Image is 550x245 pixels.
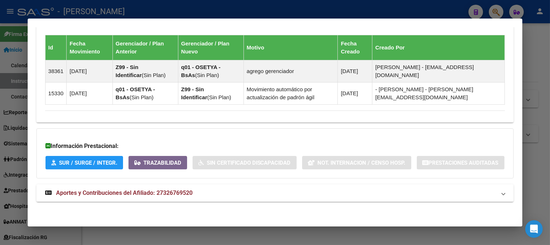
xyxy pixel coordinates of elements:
[181,86,207,100] strong: Z99 - Sin Identificar
[56,189,193,196] span: Aportes y Contribuciones del Afiliado: 27326769520
[116,86,155,100] strong: q01 - OSETYA - BsAs
[372,35,505,60] th: Creado Por
[45,142,505,150] h3: Información Prestacional:
[318,160,405,166] span: Not. Internacion / Censo Hosp.
[244,82,338,104] td: Movimiento automático por actualización de padrón ágil
[67,82,112,104] td: [DATE]
[112,60,178,82] td: ( )
[45,60,67,82] td: 38361
[45,156,123,169] button: SUR / SURGE / INTEGR.
[525,220,543,238] div: Open Intercom Messenger
[178,60,244,82] td: ( )
[36,184,514,202] mat-expansion-panel-header: Aportes y Contribuciones del Afiliado: 27326769520
[178,82,244,104] td: ( )
[45,82,67,104] td: 15330
[178,35,244,60] th: Gerenciador / Plan Nuevo
[59,160,117,166] span: SUR / SURGE / INTEGR.
[429,160,499,166] span: Prestaciones Auditadas
[181,64,221,78] strong: q01 - OSETYA - BsAs
[338,60,372,82] td: [DATE]
[112,35,178,60] th: Gerenciador / Plan Anterior
[128,156,187,169] button: Trazabilidad
[372,82,505,104] td: - [PERSON_NAME] - [PERSON_NAME][EMAIL_ADDRESS][DOMAIN_NAME]
[302,156,411,169] button: Not. Internacion / Censo Hosp.
[207,160,291,166] span: Sin Certificado Discapacidad
[143,72,164,78] span: Sin Plan
[244,60,338,82] td: agrego gerenciador
[193,156,297,169] button: Sin Certificado Discapacidad
[417,156,505,169] button: Prestaciones Auditadas
[131,94,152,100] span: Sin Plan
[67,60,112,82] td: [DATE]
[338,82,372,104] td: [DATE]
[209,94,229,100] span: Sin Plan
[67,35,112,60] th: Fecha Movimiento
[143,160,181,166] span: Trazabilidad
[45,35,67,60] th: Id
[112,82,178,104] td: ( )
[197,72,217,78] span: Sin Plan
[372,60,505,82] td: [PERSON_NAME] - [EMAIL_ADDRESS][DOMAIN_NAME]
[244,35,338,60] th: Motivo
[116,64,142,78] strong: Z99 - Sin Identificar
[338,35,372,60] th: Fecha Creado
